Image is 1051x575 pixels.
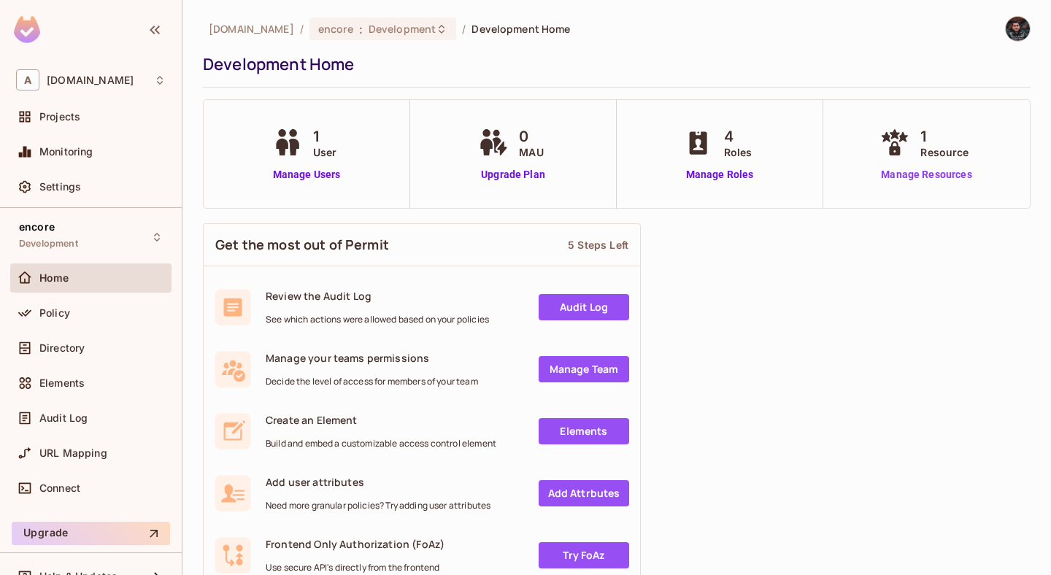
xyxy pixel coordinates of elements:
[920,144,969,160] span: Resource
[209,22,294,36] span: the active workspace
[680,167,760,182] a: Manage Roles
[47,74,134,86] span: Workspace: abclojistik.com
[266,537,444,551] span: Frontend Only Authorization (FoAz)
[39,307,70,319] span: Policy
[269,167,344,182] a: Manage Users
[266,475,490,489] span: Add user attributes
[313,126,337,147] span: 1
[724,126,752,147] span: 4
[539,294,629,320] a: Audit Log
[539,356,629,382] a: Manage Team
[266,376,478,387] span: Decide the level of access for members of your team
[14,16,40,43] img: SReyMgAAAABJRU5ErkJggg==
[519,126,543,147] span: 0
[475,167,550,182] a: Upgrade Plan
[39,412,88,424] span: Audit Log
[39,181,81,193] span: Settings
[539,542,629,568] a: Try FoAz
[266,562,444,574] span: Use secure API's directly from the frontend
[203,53,1023,75] div: Development Home
[920,126,969,147] span: 1
[39,447,107,459] span: URL Mapping
[724,144,752,160] span: Roles
[471,22,570,36] span: Development Home
[215,236,389,254] span: Get the most out of Permit
[266,289,489,303] span: Review the Audit Log
[369,22,436,36] span: Development
[39,146,93,158] span: Monitoring
[568,238,628,252] div: 5 Steps Left
[39,377,85,389] span: Elements
[39,482,80,494] span: Connect
[313,144,337,160] span: User
[39,342,85,354] span: Directory
[16,69,39,90] span: A
[12,522,170,545] button: Upgrade
[300,22,304,36] li: /
[877,167,976,182] a: Manage Resources
[1006,17,1030,41] img: Selmancan KILINÇ
[266,314,489,325] span: See which actions were allowed based on your policies
[539,480,629,506] a: Add Attrbutes
[39,272,69,284] span: Home
[19,238,78,250] span: Development
[266,438,496,449] span: Build and embed a customizable access control element
[39,111,80,123] span: Projects
[19,221,55,233] span: encore
[266,500,490,512] span: Need more granular policies? Try adding user attributes
[266,351,478,365] span: Manage your teams permissions
[266,413,496,427] span: Create an Element
[519,144,543,160] span: MAU
[318,22,353,36] span: encore
[358,23,363,35] span: :
[539,418,629,444] a: Elements
[462,22,466,36] li: /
